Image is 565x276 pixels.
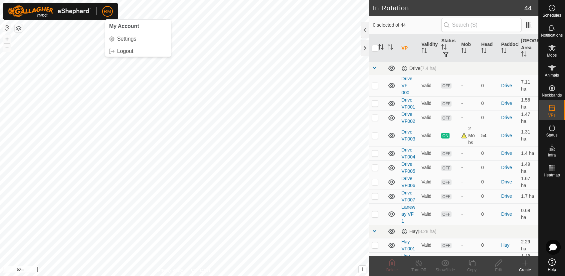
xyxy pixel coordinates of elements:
[441,18,522,32] input: Search (S)
[8,5,91,17] img: Gallagher Logo
[378,45,384,51] p-sorticon: Activate to sort
[461,49,467,54] p-sorticon: Activate to sort
[158,267,183,273] a: Privacy Policy
[402,253,415,266] a: Hay VF002
[521,52,526,58] p-sorticon: Activate to sort
[518,189,538,203] td: 1.7 ha
[518,35,538,62] th: [GEOGRAPHIC_DATA] Area
[501,242,509,248] a: Hay
[478,160,498,175] td: 0
[402,129,415,141] a: Drive VF003
[402,161,415,174] a: Drive VF005
[501,83,512,88] a: Drive
[191,267,211,273] a: Contact Us
[402,239,415,251] a: Hay VF001
[419,75,439,96] td: Valid
[461,125,476,146] div: 2 Mobs
[501,49,506,54] p-sorticon: Activate to sort
[420,66,436,71] span: (7.4 ha)
[402,204,415,224] a: Laneway VF 1
[501,133,512,138] a: Drive
[478,189,498,203] td: 0
[459,267,485,273] div: Copy
[501,211,512,217] a: Drive
[419,203,439,225] td: Valid
[461,82,476,89] div: -
[359,266,366,273] button: i
[441,243,451,248] span: OFF
[419,125,439,146] td: Valid
[105,46,171,57] a: Logout
[478,75,498,96] td: 0
[419,175,439,189] td: Valid
[478,238,498,252] td: 0
[518,238,538,252] td: 2.29 ha
[3,35,11,43] button: +
[361,266,363,272] span: i
[402,112,415,124] a: Drive VF002
[461,193,476,200] div: -
[518,125,538,146] td: 1.31 ha
[461,242,476,249] div: -
[547,53,557,57] span: Mobs
[439,35,459,62] th: Status
[402,229,437,234] div: Hay
[459,35,478,62] th: Mob
[548,113,555,117] span: VPs
[104,8,111,15] span: RM
[419,111,439,125] td: Valid
[441,101,451,107] span: OFF
[478,252,498,267] td: 0
[441,151,451,156] span: OFF
[518,146,538,160] td: 1.4 ha
[3,44,11,52] button: –
[441,194,451,199] span: OFF
[419,238,439,252] td: Valid
[461,178,476,185] div: -
[418,229,437,234] span: (8.28 ha)
[419,96,439,111] td: Valid
[419,189,439,203] td: Valid
[3,24,11,32] button: Reset Map
[501,150,512,156] a: Drive
[546,133,557,137] span: Status
[541,33,563,37] span: Notifications
[405,267,432,273] div: Turn Off
[498,35,518,62] th: Paddock
[542,13,561,17] span: Schedules
[548,153,556,157] span: Infra
[518,252,538,267] td: 1.48 ha
[402,76,413,95] a: Drive VF 000
[15,24,23,32] button: Map Layers
[441,83,451,89] span: OFF
[441,133,449,138] span: ON
[105,34,171,44] a: Settings
[518,96,538,111] td: 1.56 ha
[402,190,415,202] a: Drive VF007
[478,35,498,62] th: Head
[518,75,538,96] td: 7.11 ha
[501,179,512,184] a: Drive
[461,211,476,218] div: -
[419,160,439,175] td: Valid
[478,203,498,225] td: 0
[478,146,498,160] td: 0
[399,35,419,62] th: VP
[441,45,447,51] p-sorticon: Activate to sort
[373,22,441,29] span: 0 selected of 44
[512,267,538,273] div: Create
[478,96,498,111] td: 0
[441,179,451,185] span: OFF
[441,211,451,217] span: OFF
[518,111,538,125] td: 1.47 ha
[419,252,439,267] td: Valid
[478,175,498,189] td: 0
[386,268,398,272] span: Delete
[539,256,565,274] a: Help
[485,267,512,273] div: Edit
[478,111,498,125] td: 0
[461,114,476,121] div: -
[501,165,512,170] a: Drive
[373,4,524,12] h2: In Rotation
[402,97,415,110] a: Drive VF001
